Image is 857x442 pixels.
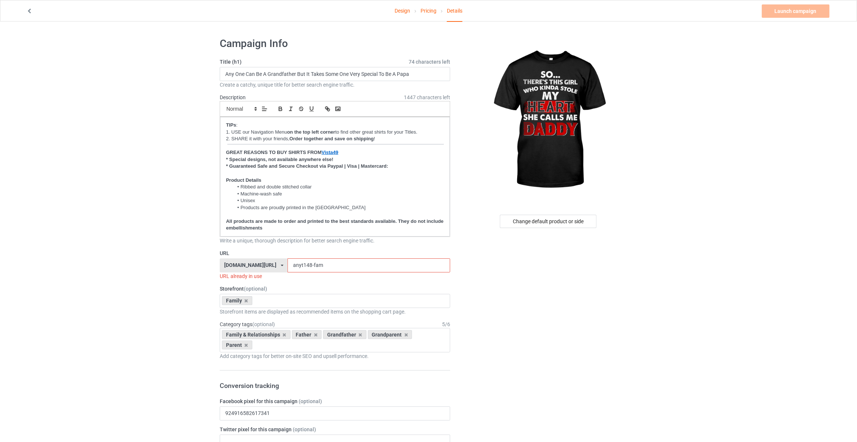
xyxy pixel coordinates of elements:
span: (optional) [252,321,275,327]
div: [DOMAIN_NAME][URL] [224,262,276,268]
span: (optional) [244,286,267,292]
strong: * Guaranteed Safe and Secure Checkout via Paypal | Visa | Mastercard: [226,163,388,169]
label: Facebook pixel for this campaign [220,398,450,405]
span: 74 characters left [409,58,450,66]
a: Design [395,0,410,21]
label: Twitter pixel for this campaign [220,426,450,433]
p: 1. USE our Navigation Menu to find other great shirts for your Titles. [226,129,444,136]
li: Products are proudly printed in the [GEOGRAPHIC_DATA] [233,204,444,211]
span: (optional) [293,426,316,432]
label: Category tags [220,321,275,328]
strong: Product Details [226,177,261,183]
li: Ribbed and double stitched collar [233,184,444,190]
p: 2. SHARE it with your friends, ! [226,135,444,143]
span: 1447 characters left [404,94,450,101]
span: (optional) [299,398,322,404]
div: Grandparent [368,330,412,339]
strong: Order together and save on shipping [289,136,374,141]
strong: on the top left corner [287,129,335,135]
li: Unisex [233,197,444,204]
div: Change default product or side [500,215,597,228]
div: URL already in use [220,272,450,280]
div: Create a catchy, unique title for better search engine traffic. [220,81,450,88]
p: : [226,122,444,129]
label: Title (h1) [220,58,450,66]
strong: TIPs [226,122,236,128]
div: Grandfather [323,330,366,339]
li: Machine-wash safe [233,191,444,197]
label: Storefront [220,285,450,292]
a: Pricing [421,0,436,21]
div: Add category tags for better on-site SEO and upsell performance. [220,352,450,360]
div: Storefront items are displayed as recommended items on the shopping cart page. [220,308,450,315]
div: Parent [222,341,252,349]
strong: All products are made to order and printed to the best standards available. They do not include e... [226,218,445,231]
a: Vista49 [322,150,338,155]
h3: Conversion tracking [220,381,450,390]
strong: GREAT REASONS TO BUY SHIRTS FROM [226,150,322,155]
label: URL [220,250,450,257]
img: Screenshot_at_Jul_03_11-49-29.png [226,143,444,147]
div: Father [292,330,322,339]
h1: Campaign Info [220,37,450,50]
div: 5 / 6 [442,321,450,328]
div: Write a unique, thorough description for better search engine traffic. [220,237,450,244]
div: Family [222,296,252,305]
label: Description [220,94,246,100]
strong: * Special designs, not available anywhere else! [226,157,333,162]
div: Details [447,0,462,22]
div: Family & Relationships [222,330,290,339]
